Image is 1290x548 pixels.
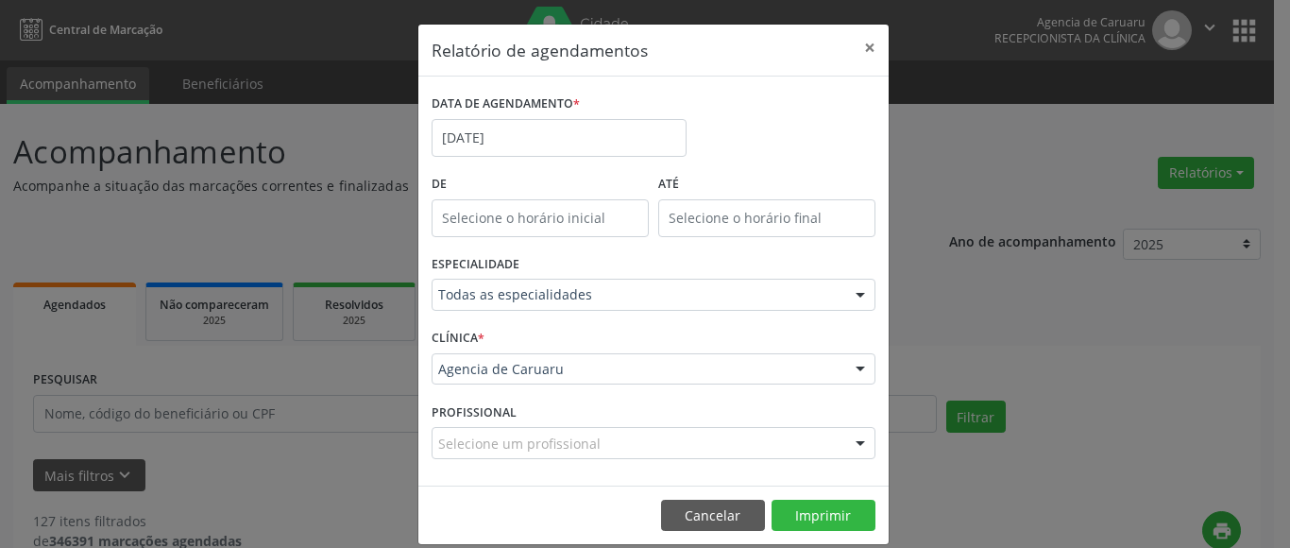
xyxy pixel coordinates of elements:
[432,398,517,427] label: PROFISSIONAL
[658,170,875,199] label: ATÉ
[772,500,875,532] button: Imprimir
[851,25,889,71] button: Close
[432,119,687,157] input: Selecione uma data ou intervalo
[432,170,649,199] label: De
[438,360,837,379] span: Agencia de Caruaru
[432,90,580,119] label: DATA DE AGENDAMENTO
[438,285,837,304] span: Todas as especialidades
[432,324,484,353] label: CLÍNICA
[432,199,649,237] input: Selecione o horário inicial
[432,38,648,62] h5: Relatório de agendamentos
[658,199,875,237] input: Selecione o horário final
[661,500,765,532] button: Cancelar
[432,250,519,280] label: ESPECIALIDADE
[438,434,601,454] span: Selecione um profissional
